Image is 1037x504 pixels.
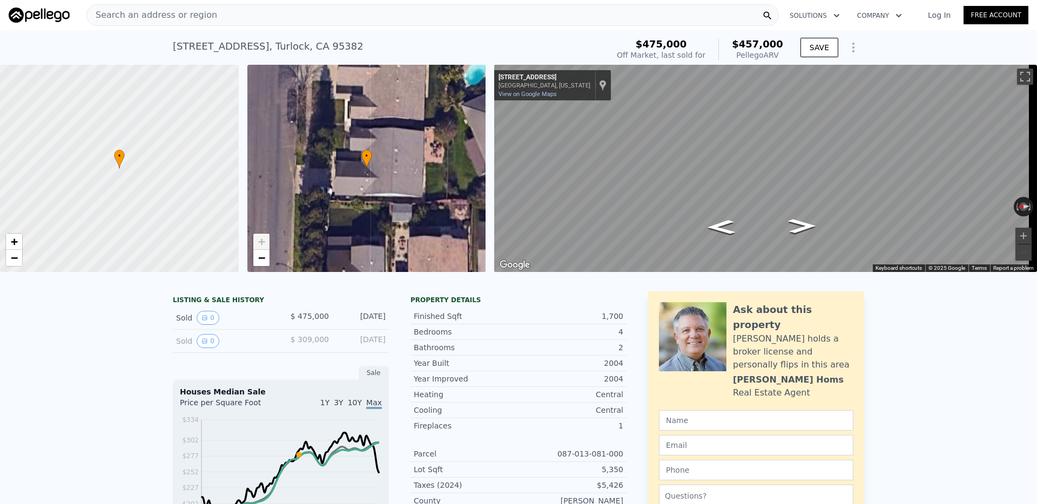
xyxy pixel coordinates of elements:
div: Sold [176,311,272,325]
span: $457,000 [732,38,783,50]
a: Zoom in [253,234,270,250]
button: Solutions [781,6,849,25]
a: Open this area in Google Maps (opens a new window) [497,258,533,272]
div: Off Market, last sold for [617,50,705,60]
div: Street View [494,65,1037,272]
div: [PERSON_NAME] holds a broker license and personally flips in this area [733,332,853,371]
div: Year Built [414,358,518,369]
a: Zoom out [6,250,22,266]
a: View on Google Maps [499,91,557,98]
span: • [361,151,372,161]
button: Company [849,6,911,25]
tspan: $302 [182,437,199,444]
div: Price per Square Foot [180,397,281,414]
a: Zoom in [6,234,22,250]
div: Year Improved [414,373,518,384]
div: 4 [518,326,623,337]
div: Central [518,389,623,400]
tspan: $334 [182,416,199,424]
div: Taxes (2024) [414,480,518,491]
div: 087-013-081-000 [518,448,623,459]
button: Toggle fullscreen view [1017,69,1033,85]
div: 1 [518,420,623,431]
img: Google [497,258,533,272]
a: Log In [915,10,964,21]
span: $ 475,000 [291,312,329,321]
input: Phone [659,460,853,480]
div: [PERSON_NAME] Homs [733,373,844,386]
div: • [361,149,372,168]
tspan: $252 [182,468,199,476]
div: Finished Sqft [414,311,518,322]
button: Keyboard shortcuts [876,264,922,272]
div: [STREET_ADDRESS] [499,73,590,82]
div: 5,350 [518,464,623,475]
button: View historical data [197,311,219,325]
div: Sale [359,366,389,380]
button: Rotate clockwise [1028,197,1034,216]
a: Zoom out [253,250,270,266]
div: Sold [176,334,272,348]
button: Reset the view [1013,202,1033,212]
span: + [258,235,265,248]
div: Fireplaces [414,420,518,431]
button: SAVE [800,38,838,57]
button: Rotate counterclockwise [1014,197,1020,216]
div: $5,426 [518,480,623,491]
span: 10Y [348,398,362,407]
div: • [114,149,125,168]
div: 2004 [518,358,623,369]
span: + [11,235,18,248]
input: Name [659,410,853,431]
a: Show location on map [599,79,607,91]
span: − [258,251,265,264]
span: © 2025 Google [928,265,965,271]
input: Email [659,435,853,455]
path: Go South, Mountain View Rd [777,215,828,236]
path: Go North, Mountain View Rd [696,216,747,237]
span: 3Y [334,398,343,407]
span: Max [366,398,382,409]
div: Cooling [414,405,518,416]
div: Bedrooms [414,326,518,337]
div: Pellego ARV [732,50,783,60]
div: Parcel [414,448,518,459]
span: Search an address or region [87,9,217,22]
div: [DATE] [338,311,386,325]
div: Bathrooms [414,342,518,353]
span: $ 309,000 [291,335,329,344]
div: 1,700 [518,311,623,322]
button: View historical data [197,334,219,348]
span: − [11,251,18,264]
button: Zoom out [1015,244,1032,261]
div: 2 [518,342,623,353]
div: Heating [414,389,518,400]
div: 2004 [518,373,623,384]
div: Property details [410,296,627,304]
tspan: $227 [182,484,199,492]
div: Lot Sqft [414,464,518,475]
div: [STREET_ADDRESS] , Turlock , CA 95382 [173,39,363,54]
div: Houses Median Sale [180,386,382,397]
button: Zoom in [1015,228,1032,244]
span: • [114,151,125,161]
a: Free Account [964,6,1028,24]
a: Terms [972,265,987,271]
div: Map [494,65,1037,272]
img: Pellego [9,8,70,23]
div: Central [518,405,623,416]
div: LISTING & SALE HISTORY [173,296,389,307]
tspan: $277 [182,452,199,460]
a: Report a problem [993,265,1034,271]
div: Real Estate Agent [733,386,810,399]
div: Ask about this property [733,302,853,332]
span: $475,000 [636,38,687,50]
span: 1Y [320,398,329,407]
button: Show Options [843,37,864,58]
div: [GEOGRAPHIC_DATA], [US_STATE] [499,82,590,89]
div: [DATE] [338,334,386,348]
